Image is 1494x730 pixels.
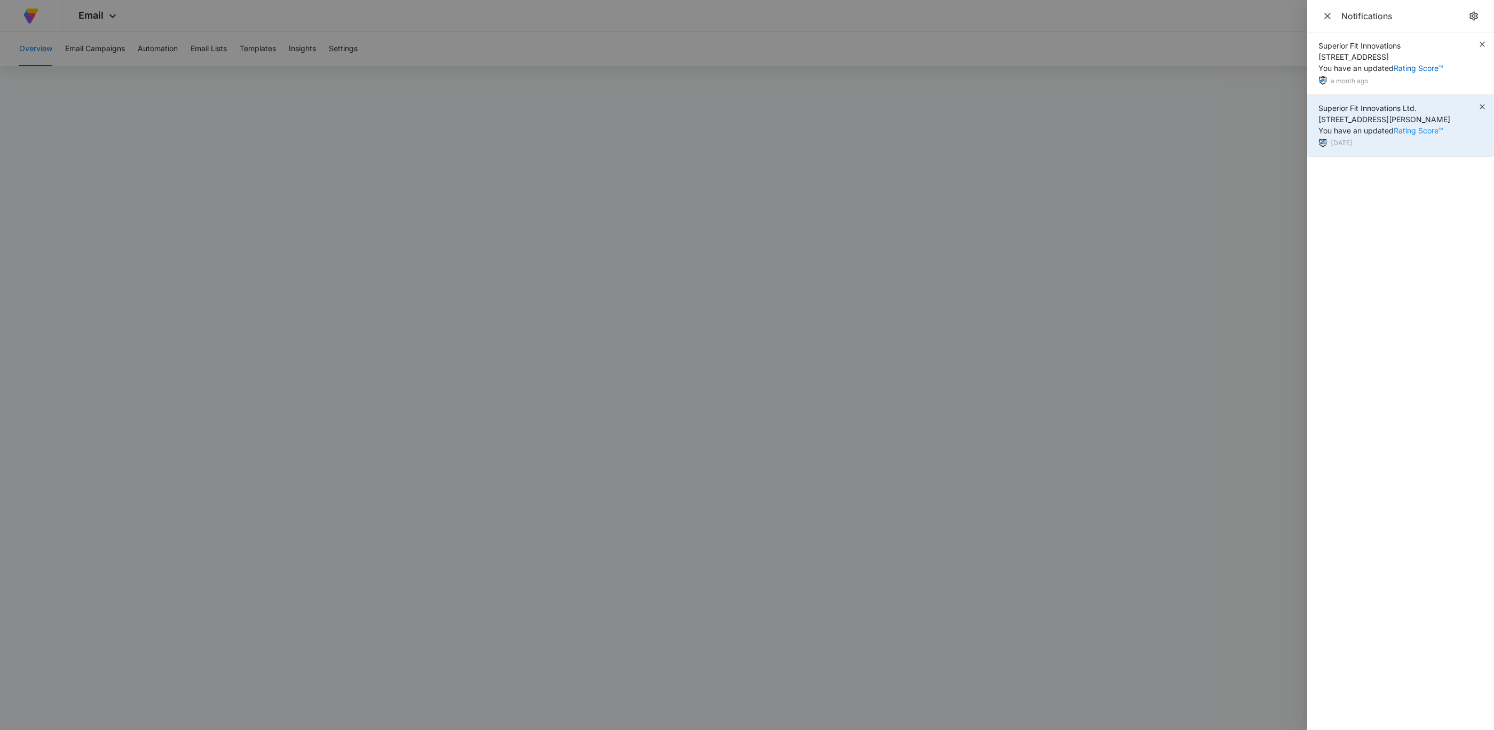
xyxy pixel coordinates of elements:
[1466,9,1481,23] a: notifications.title
[1394,64,1443,73] a: Rating Score™
[1320,9,1335,23] button: Close
[1394,126,1443,135] a: Rating Score™
[1318,76,1443,87] div: a month ago
[1318,104,1450,135] span: Superior Fit Innovations Ltd. [STREET_ADDRESS][PERSON_NAME] You have an updated
[1341,10,1466,22] div: Notifications
[1318,41,1443,73] span: Superior Fit Innovations [STREET_ADDRESS] You have an updated
[1318,138,1450,149] div: [DATE]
